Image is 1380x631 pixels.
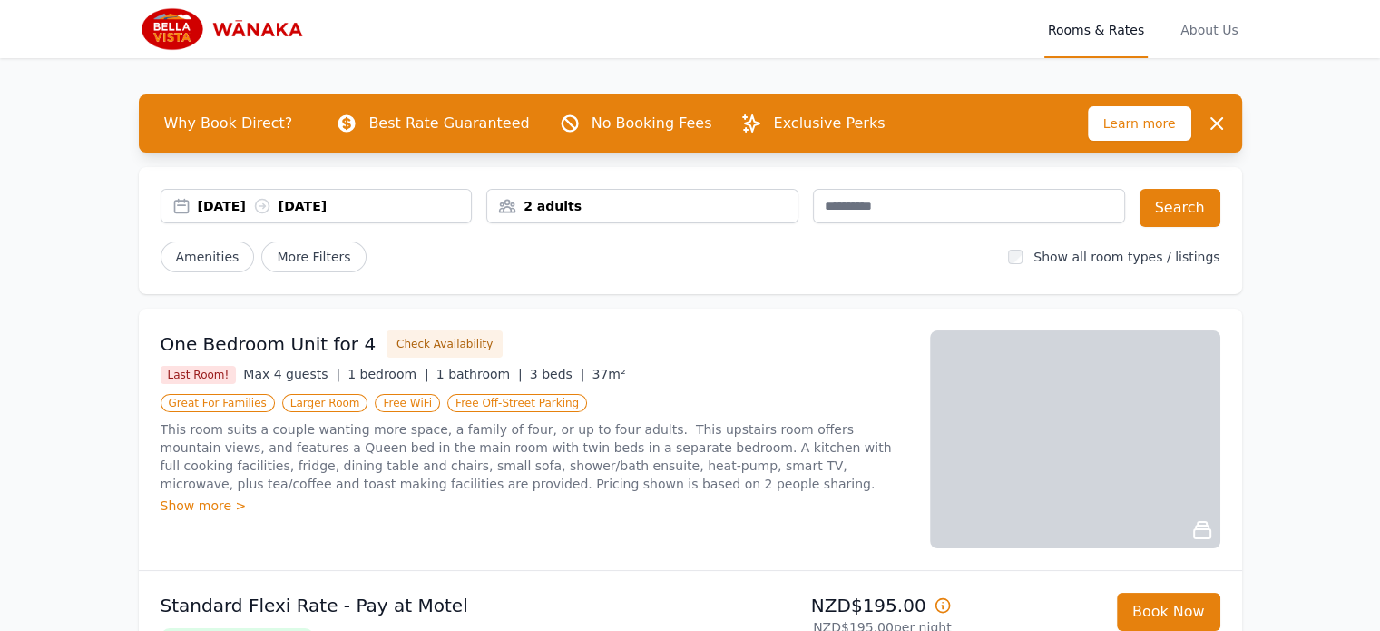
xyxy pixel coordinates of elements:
span: Free Off-Street Parking [447,394,587,412]
button: Check Availability [387,330,503,358]
p: No Booking Fees [592,113,712,134]
span: Learn more [1088,106,1191,141]
span: Free WiFi [375,394,440,412]
span: Larger Room [282,394,368,412]
span: Max 4 guests | [243,367,340,381]
span: 1 bedroom | [347,367,429,381]
p: This room suits a couple wanting more space, a family of four, or up to four adults. This upstair... [161,420,908,493]
p: Exclusive Perks [773,113,885,134]
span: 1 bathroom | [436,367,523,381]
label: Show all room types / listings [1033,250,1219,264]
span: 37m² [592,367,625,381]
span: More Filters [261,242,366,272]
span: 3 beds | [530,367,585,381]
button: Search [1140,189,1220,227]
p: Best Rate Guaranteed [368,113,529,134]
div: Show more > [161,497,908,515]
div: 2 adults [487,197,798,215]
span: Why Book Direct? [150,105,308,142]
p: NZD$195.00 [698,593,952,618]
span: Great For Families [161,394,275,412]
button: Book Now [1117,593,1220,631]
img: Bella Vista Wanaka [139,7,313,51]
h3: One Bedroom Unit for 4 [161,331,377,357]
button: Amenities [161,242,255,272]
div: [DATE] [DATE] [198,197,472,215]
span: Last Room! [161,366,237,384]
p: Standard Flexi Rate - Pay at Motel [161,593,683,618]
